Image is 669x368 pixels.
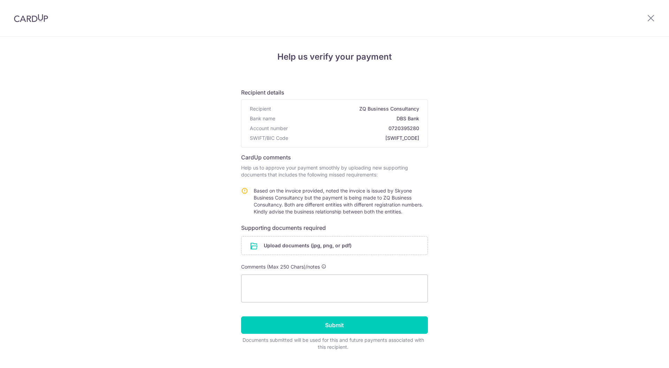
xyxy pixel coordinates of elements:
[274,105,419,112] span: ZQ Business Consultancy
[250,105,271,112] span: Recipient
[241,164,428,178] p: Help us to approve your payment smoothly by uploading new supporting documents that includes the ...
[241,88,428,97] h6: Recipient details
[291,125,419,132] span: 0720395280
[278,115,419,122] span: DBS Bank
[241,51,428,63] h4: Help us verify your payment
[241,337,425,351] div: Documents submitted will be used for this and future payments associated with this recipient.
[241,264,320,270] span: Comments (Max 250 Chars)/notes
[241,236,428,255] div: Upload documents (jpg, png, or pdf)
[250,115,275,122] span: Bank name
[241,316,428,334] input: Submit
[14,14,48,22] img: CardUp
[254,188,423,215] span: Based on the invoice provided, noted the invoice is issued by Skyone Business Consultancy but the...
[250,125,288,132] span: Account number
[241,153,428,162] h6: CardUp comments
[250,135,288,142] span: SWIFT/BIC Code
[291,135,419,142] span: [SWIFT_CODE]
[241,224,428,232] h6: Supporting documents required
